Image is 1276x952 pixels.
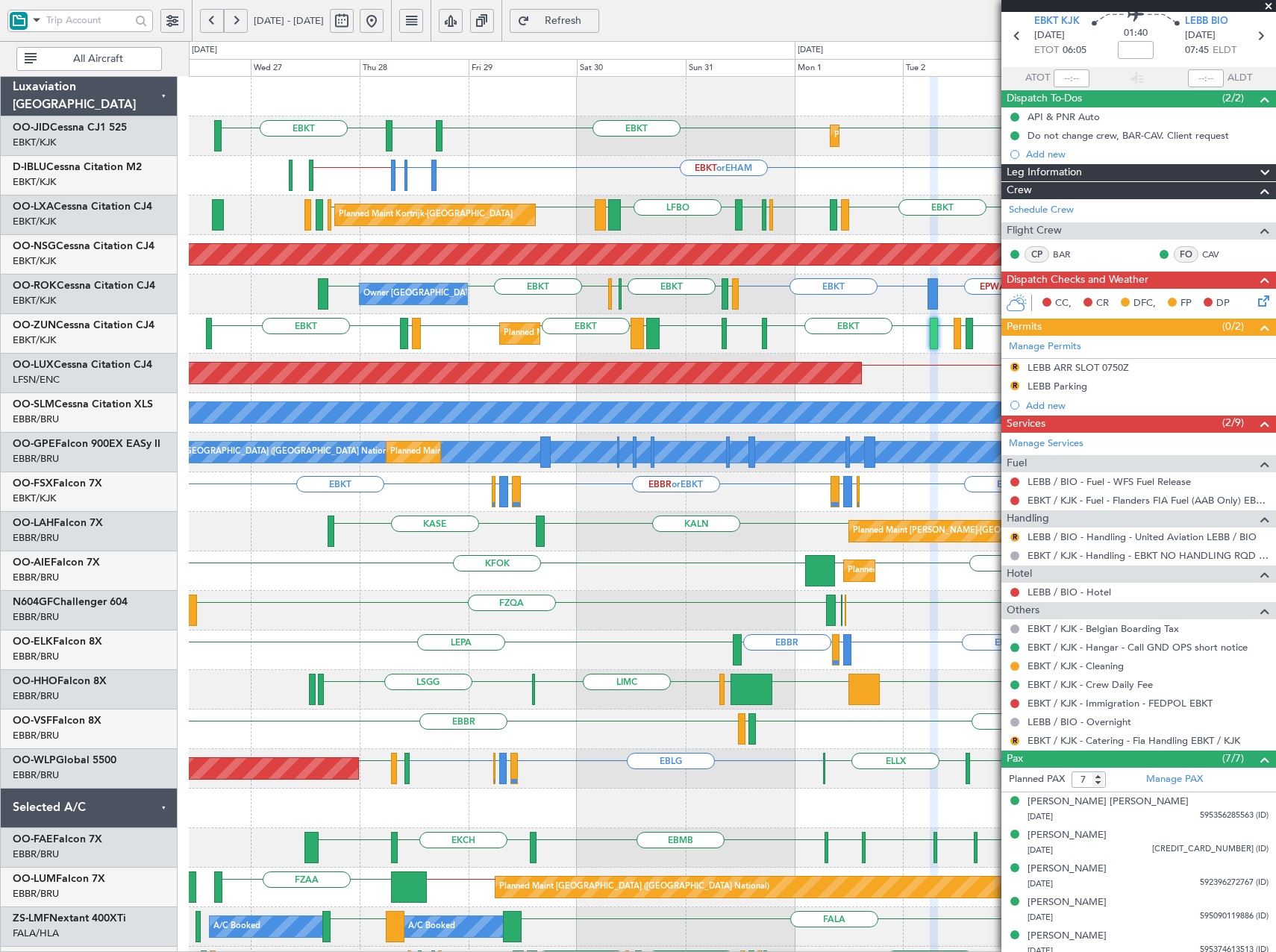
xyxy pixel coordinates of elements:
[1009,436,1083,451] a: Manage Services
[1007,319,1042,336] span: Permits
[13,557,51,568] span: OO-AIE
[1028,811,1053,822] span: [DATE]
[1054,69,1089,87] input: --:--
[1053,248,1086,261] a: BAR
[1007,751,1023,768] span: Pax
[13,175,56,189] a: EBKT/KJK
[1028,734,1240,747] a: EBKT / KJK - Catering - Fia Handling EBKT / KJK
[1063,43,1086,58] span: 06:05
[1028,828,1107,843] div: [PERSON_NAME]
[798,44,823,57] div: [DATE]
[1028,110,1100,123] div: API & PNR Auto
[13,439,160,449] a: OO-GPEFalcon 900EX EASy II
[146,441,396,463] div: No Crew [GEOGRAPHIC_DATA] ([GEOGRAPHIC_DATA] National)
[1213,43,1236,58] span: ELDT
[1028,660,1124,672] a: EBKT / KJK - Cleaning
[533,16,594,26] span: Refresh
[1227,71,1252,86] span: ALDT
[13,518,54,528] span: OO-LAH
[1222,90,1244,106] span: (2/2)
[13,478,102,489] a: OO-FSXFalcon 7X
[795,59,904,77] div: Mon 1
[1216,296,1230,311] span: DP
[1009,772,1065,787] label: Planned PAX
[1034,43,1059,58] span: ETOT
[1185,28,1216,43] span: [DATE]
[848,560,1083,582] div: Planned Maint [GEOGRAPHIC_DATA] ([GEOGRAPHIC_DATA])
[16,47,162,71] button: All Aircraft
[408,915,455,938] div: A/C Booked
[13,610,59,624] a: EBBR/BRU
[13,241,56,251] span: OO-NSG
[1028,912,1053,923] span: [DATE]
[1007,164,1082,181] span: Leg Information
[13,413,59,426] a: EBBR/BRU
[1028,895,1107,910] div: [PERSON_NAME]
[13,834,53,845] span: OO-FAE
[1028,697,1213,710] a: EBKT / KJK - Immigration - FEDPOL EBKT
[13,571,59,584] a: EBBR/BRU
[13,913,49,924] span: ZS-LMF
[1028,380,1087,392] div: LEBB Parking
[251,59,360,77] div: Wed 27
[13,254,56,268] a: EBKT/KJK
[13,162,46,172] span: D-IBLU
[1010,533,1019,542] button: R
[1028,641,1248,654] a: EBKT / KJK - Hangar - Call GND OPS short notice
[469,59,578,77] div: Fri 29
[360,59,469,77] div: Thu 28
[13,887,59,901] a: EBBR/BRU
[13,294,56,307] a: EBKT/KJK
[13,597,128,607] a: N604GFChallenger 604
[46,9,131,31] input: Trip Account
[13,518,103,528] a: OO-LAHFalcon 7X
[1028,129,1229,142] div: Do not change crew, BAR-CAV. Client request
[1055,296,1072,311] span: CC,
[1222,415,1244,430] span: (2/9)
[339,204,513,226] div: Planned Maint Kortrijk-[GEOGRAPHIC_DATA]
[1007,566,1032,583] span: Hotel
[1124,26,1148,41] span: 01:40
[1028,475,1191,488] a: LEBB / BIO - Fuel - WFS Fuel Release
[1034,14,1080,29] span: EBKT KJK
[1200,877,1269,889] span: 592396272767 (ID)
[1034,28,1065,43] span: [DATE]
[1025,71,1050,86] span: ATOT
[13,122,50,133] span: OO-JID
[1185,14,1228,29] span: LEBB BIO
[13,834,102,845] a: OO-FAEFalcon 7X
[13,768,59,782] a: EBBR/BRU
[1028,715,1131,728] a: LEBB / BIO - Overnight
[13,281,57,291] span: OO-ROK
[1026,148,1269,160] div: Add new
[1028,678,1153,691] a: EBKT / KJK - Crew Daily Fee
[1133,296,1156,311] span: DFC,
[1200,809,1269,822] span: 595356285563 (ID)
[13,636,102,647] a: OO-ELKFalcon 8X
[1152,843,1269,856] span: [CREDIT_CARD_NUMBER] (ID)
[13,201,54,212] span: OO-LXA
[1010,381,1019,390] button: R
[1010,736,1019,745] button: R
[13,399,153,410] a: OO-SLMCessna Citation XLS
[1028,361,1129,374] div: LEBB ARR SLOT 0750Z
[390,441,660,463] div: Planned Maint [GEOGRAPHIC_DATA] ([GEOGRAPHIC_DATA] National)
[13,755,116,765] a: OO-WLPGlobal 5500
[13,320,56,331] span: OO-ZUN
[1007,510,1049,527] span: Handling
[13,676,57,686] span: OO-HHO
[1028,862,1107,877] div: [PERSON_NAME]
[499,876,769,898] div: Planned Maint [GEOGRAPHIC_DATA] ([GEOGRAPHIC_DATA] National)
[13,122,127,133] a: OO-JIDCessna CJ1 525
[1202,248,1236,261] a: CAV
[1200,910,1269,923] span: 595090119886 (ID)
[1009,203,1074,218] a: Schedule Crew
[13,676,107,686] a: OO-HHOFalcon 8X
[13,729,59,742] a: EBBR/BRU
[13,597,53,607] span: N604GF
[1009,339,1081,354] a: Manage Permits
[13,320,154,331] a: OO-ZUNCessna Citation CJ4
[1028,494,1269,507] a: EBKT / KJK - Fuel - Flanders FIA Fuel (AAB Only) EBKT / KJK
[13,241,154,251] a: OO-NSGCessna Citation CJ4
[1222,319,1244,334] span: (0/2)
